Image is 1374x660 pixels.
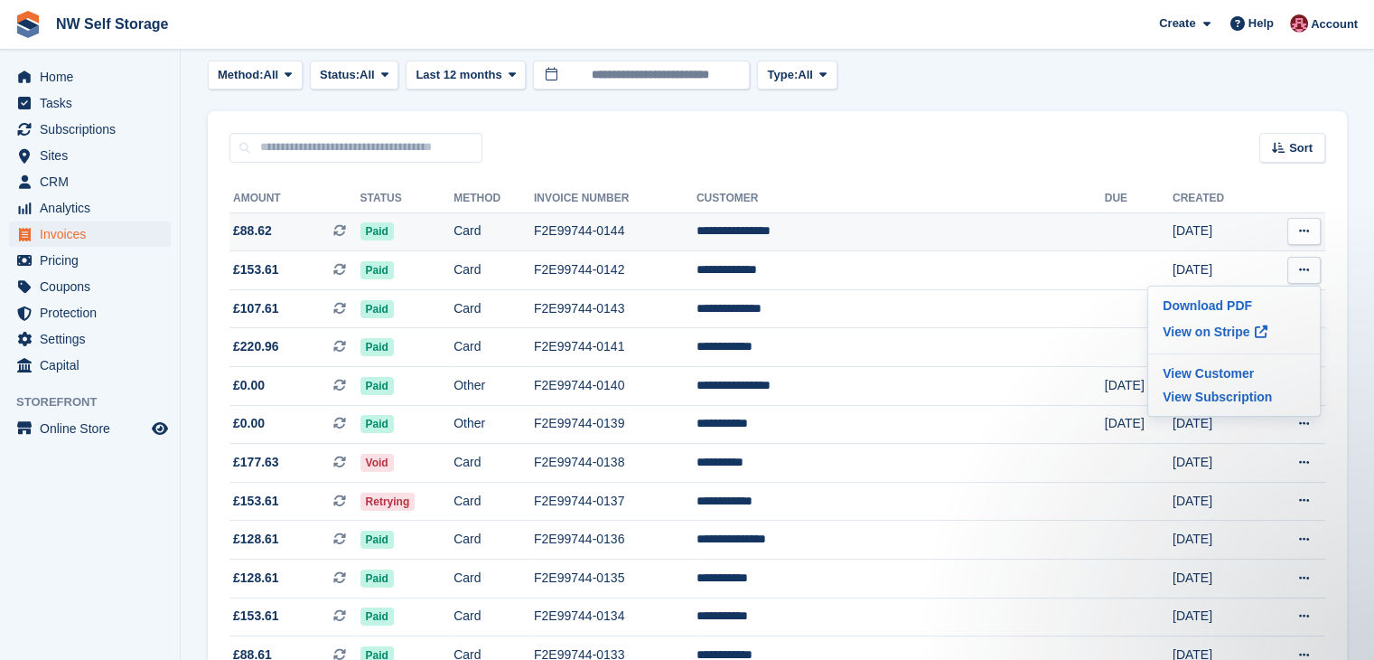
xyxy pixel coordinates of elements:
[534,521,696,560] td: F2E99744-0136
[360,493,416,511] span: Retrying
[534,184,696,213] th: Invoice Number
[453,367,534,406] td: Other
[534,444,696,483] td: F2E99744-0138
[9,64,171,90] a: menu
[453,251,534,290] td: Card
[534,560,696,599] td: F2E99744-0135
[453,184,534,213] th: Method
[1248,14,1274,33] span: Help
[1289,139,1313,157] span: Sort
[9,416,171,441] a: menu
[9,195,171,221] a: menu
[9,353,171,378] a: menu
[360,222,394,240] span: Paid
[40,300,148,325] span: Protection
[9,222,171,247] a: menu
[9,300,171,325] a: menu
[1155,294,1313,317] p: Download PDF
[320,66,360,84] span: Status:
[453,289,534,328] td: Card
[534,251,696,290] td: F2E99744-0142
[453,444,534,483] td: Card
[453,521,534,560] td: Card
[1159,14,1195,33] span: Create
[40,274,148,299] span: Coupons
[229,184,360,213] th: Amount
[534,328,696,367] td: F2E99744-0141
[16,393,180,411] span: Storefront
[1173,598,1261,636] td: [DATE]
[149,418,171,439] a: Preview store
[360,415,394,433] span: Paid
[9,90,171,116] a: menu
[1290,14,1308,33] img: Josh Vines
[40,326,148,352] span: Settings
[1173,521,1261,560] td: [DATE]
[40,416,148,441] span: Online Store
[534,289,696,328] td: F2E99744-0143
[534,212,696,251] td: F2E99744-0144
[360,66,375,84] span: All
[40,222,148,247] span: Invoices
[218,66,264,84] span: Method:
[233,607,279,626] span: £153.61
[1105,405,1173,444] td: [DATE]
[360,261,394,279] span: Paid
[1173,212,1261,251] td: [DATE]
[233,530,279,549] span: £128.61
[360,338,394,356] span: Paid
[233,376,265,395] span: £0.00
[534,598,696,636] td: F2E99744-0134
[1155,317,1313,346] a: View on Stripe
[1155,362,1313,385] a: View Customer
[40,353,148,378] span: Capital
[1311,15,1358,33] span: Account
[9,169,171,194] a: menu
[534,405,696,444] td: F2E99744-0139
[233,222,272,240] span: £88.62
[9,248,171,273] a: menu
[767,66,798,84] span: Type:
[757,61,837,90] button: Type: All
[233,414,265,433] span: £0.00
[233,337,279,356] span: £220.96
[1173,482,1261,521] td: [DATE]
[416,66,501,84] span: Last 12 months
[453,328,534,367] td: Card
[233,299,279,318] span: £107.61
[360,184,454,213] th: Status
[453,560,534,599] td: Card
[233,569,279,588] span: £128.61
[360,454,394,472] span: Void
[40,117,148,142] span: Subscriptions
[233,453,279,472] span: £177.63
[40,248,148,273] span: Pricing
[1173,444,1261,483] td: [DATE]
[534,482,696,521] td: F2E99744-0137
[264,66,279,84] span: All
[14,11,42,38] img: stora-icon-8386f47178a22dfd0bd8f6a31ec36ba5ce8667c1dd55bd0f319d3a0aa187defe.svg
[1173,184,1261,213] th: Created
[360,531,394,549] span: Paid
[534,367,696,406] td: F2E99744-0140
[9,274,171,299] a: menu
[9,143,171,168] a: menu
[453,405,534,444] td: Other
[1105,367,1173,406] td: [DATE]
[233,492,279,511] span: £153.61
[1173,560,1261,599] td: [DATE]
[453,212,534,251] td: Card
[1173,251,1261,290] td: [DATE]
[233,260,279,279] span: £153.61
[9,326,171,352] a: menu
[49,9,175,39] a: NW Self Storage
[360,300,394,318] span: Paid
[406,61,526,90] button: Last 12 months
[1105,184,1173,213] th: Due
[798,66,813,84] span: All
[40,195,148,221] span: Analytics
[1155,385,1313,409] p: View Subscription
[40,90,148,116] span: Tasks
